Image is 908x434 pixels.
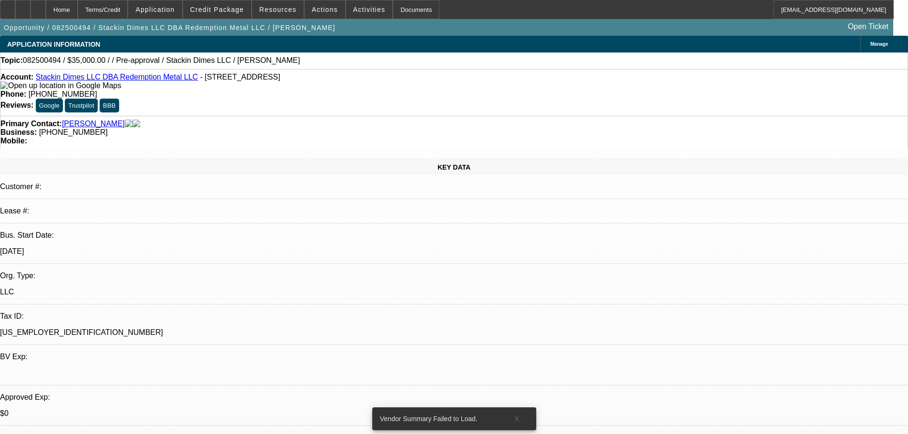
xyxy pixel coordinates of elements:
[353,6,386,13] span: Activities
[36,73,198,81] a: Stackin Dimes LLC DBA Redemption Metal LLC
[62,120,125,128] a: [PERSON_NAME]
[438,163,470,171] span: KEY DATA
[0,101,33,109] strong: Reviews:
[844,19,892,35] a: Open Ticket
[305,0,345,19] button: Actions
[514,415,520,423] span: X
[312,6,338,13] span: Actions
[252,0,304,19] button: Resources
[23,56,300,65] span: 082500494 / $35,000.00 / / Pre-approval / Stackin Dimes LLC / [PERSON_NAME]
[125,120,133,128] img: facebook-icon.png
[0,90,26,98] strong: Phone:
[0,128,37,136] strong: Business:
[135,6,174,13] span: Application
[4,24,336,31] span: Opportunity / 082500494 / Stackin Dimes LLC DBA Redemption Metal LLC / [PERSON_NAME]
[190,6,244,13] span: Credit Package
[0,81,121,90] a: View Google Maps
[870,41,888,47] span: Manage
[133,120,140,128] img: linkedin-icon.png
[346,0,393,19] button: Activities
[0,56,23,65] strong: Topic:
[0,120,62,128] strong: Primary Contact:
[259,6,296,13] span: Resources
[183,0,251,19] button: Credit Package
[0,73,33,81] strong: Account:
[36,99,63,112] button: Google
[128,0,182,19] button: Application
[29,90,97,98] span: [PHONE_NUMBER]
[0,137,27,145] strong: Mobile:
[100,99,119,112] button: BBB
[7,40,100,48] span: APPLICATION INFORMATION
[39,128,108,136] span: [PHONE_NUMBER]
[65,99,97,112] button: Trustpilot
[372,407,502,430] div: Vendor Summary Failed to Load.
[502,410,532,427] button: X
[200,73,280,81] span: - [STREET_ADDRESS]
[0,81,121,90] img: Open up location in Google Maps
